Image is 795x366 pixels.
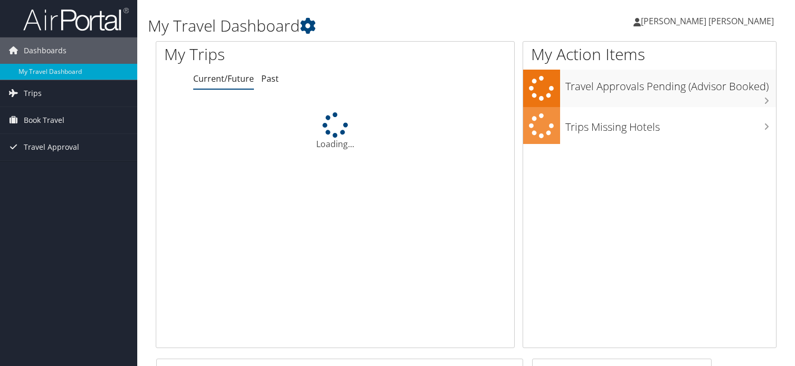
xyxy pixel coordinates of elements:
[24,107,64,133] span: Book Travel
[24,134,79,160] span: Travel Approval
[523,107,776,145] a: Trips Missing Hotels
[565,74,776,94] h3: Travel Approvals Pending (Advisor Booked)
[261,73,279,84] a: Past
[565,114,776,134] h3: Trips Missing Hotels
[633,5,784,37] a: [PERSON_NAME] [PERSON_NAME]
[523,70,776,107] a: Travel Approvals Pending (Advisor Booked)
[193,73,254,84] a: Current/Future
[24,80,42,107] span: Trips
[156,112,514,150] div: Loading...
[148,15,572,37] h1: My Travel Dashboard
[641,15,774,27] span: [PERSON_NAME] [PERSON_NAME]
[23,7,129,32] img: airportal-logo.png
[523,43,776,65] h1: My Action Items
[164,43,357,65] h1: My Trips
[24,37,67,64] span: Dashboards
